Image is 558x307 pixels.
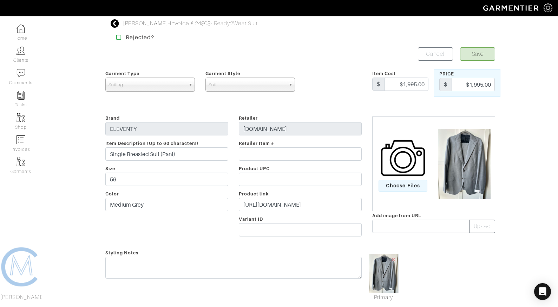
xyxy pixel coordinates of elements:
[239,115,258,121] span: Retailer
[480,2,544,14] img: garmentier-logo-header-white-b43fb05a5012e4ada735d5af1a66efaba907eab6374d6393d1fbf88cb4ef424d.png
[239,166,270,171] span: Product UPC
[460,47,495,61] button: Save
[372,71,396,76] span: Item Cost
[391,255,396,264] span: ×
[534,283,551,300] div: Open Intercom Messenger
[126,34,154,41] strong: Rejected?
[109,78,185,92] span: Suiting
[381,136,425,180] img: camera-icon-fc4d3dba96d4bd47ec8a31cd2c90eca330c9151d3c012df1ec2579f4b5ff7bac.png
[105,166,115,171] span: Size
[105,141,199,146] span: Item Description (Up to 60 characters)
[469,220,495,233] button: Upload
[239,216,263,222] span: Variant ID
[170,20,211,27] a: Invoice # 24808
[372,213,422,218] span: Add image from URL
[372,78,385,91] div: $
[209,78,285,92] span: Suit
[17,24,25,33] img: dashboard-icon-dbcd8f5a0b271acd01030246c82b418ddd0df26cd7fceb0bd07c9910d44c42f6.png
[105,115,120,121] span: Brand
[379,180,427,192] span: Choose Files
[123,19,258,28] div: - - Ready2Wear Suit
[17,46,25,55] img: clients-icon-6bae9207a08558b7cb47a8932f037763ab4055f8c8b6bfacd5dc20c3e0201464.png
[17,69,25,78] img: comment-icon-a0a6a9ef722e966f86d9cbdc48e553b5cf19dbc54f86b18d962a5391bc8f6eb6.png
[17,158,25,166] img: garments-icon-b7da505a4dc4fd61783c78ac3ca0ef83fa9d6f193b1c9dc38574b1d14d53ca28.png
[123,20,169,27] a: [PERSON_NAME]
[239,191,269,196] span: Product link
[544,4,552,12] img: gear-icon-white-bd11855cb880d31180b6d7d6211b90ccbf57a29d726f0c71d8c61bd08dd39cc2.png
[205,71,241,76] span: Garment Style
[17,135,25,144] img: orders-icon-0abe47150d42831381b5fb84f609e132dff9fe21cb692f30cb5eec754e2cba89.png
[369,293,399,302] a: Mark As Primary
[105,71,140,76] span: Garment Type
[434,129,494,199] img: IMG_4491%20copy.jpeg
[418,47,453,61] a: Cancel
[369,254,399,293] img: IMG_4491%20copy.jpeg
[439,78,452,91] div: $
[105,191,119,196] span: Color
[439,71,454,76] span: Price
[17,113,25,122] img: garments-icon-b7da505a4dc4fd61783c78ac3ca0ef83fa9d6f193b1c9dc38574b1d14d53ca28.png
[105,248,139,258] span: Styling Notes
[239,141,275,146] span: Retailer Item #
[17,91,25,100] img: reminder-icon-8004d30b9f0a5d33ae49ab947aed9ed385cf756f9e5892f1edd6e32f2345188e.png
